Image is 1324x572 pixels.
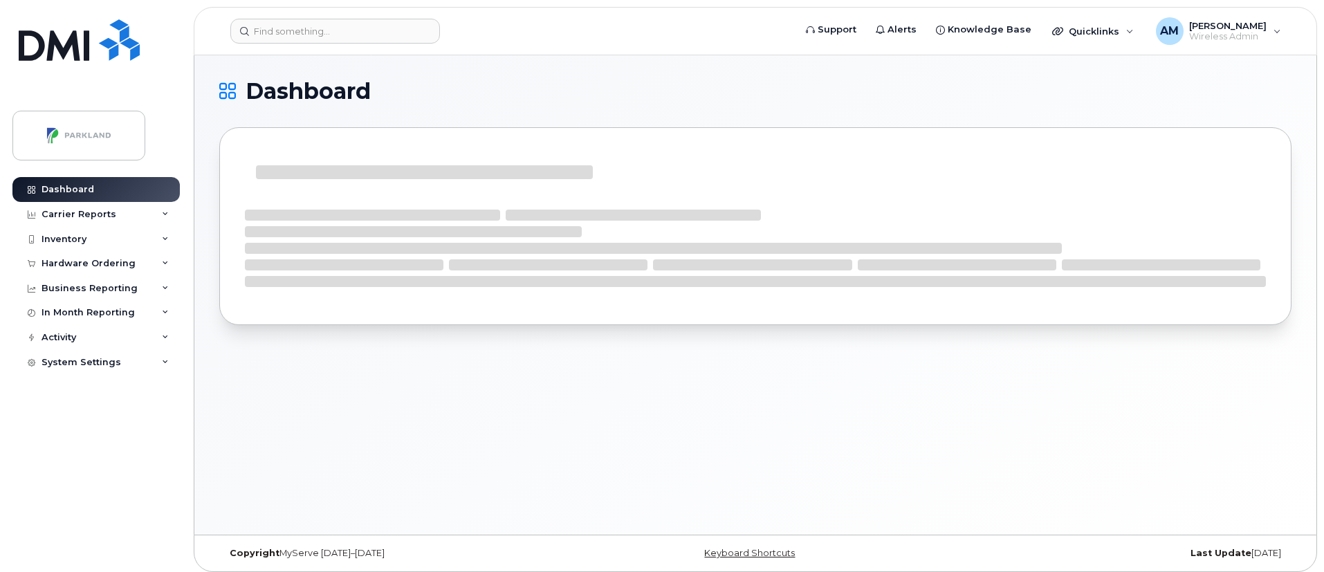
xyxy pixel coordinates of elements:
[219,548,577,559] div: MyServe [DATE]–[DATE]
[1190,548,1251,558] strong: Last Update
[934,548,1291,559] div: [DATE]
[704,548,795,558] a: Keyboard Shortcuts
[246,81,371,102] span: Dashboard
[230,548,279,558] strong: Copyright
